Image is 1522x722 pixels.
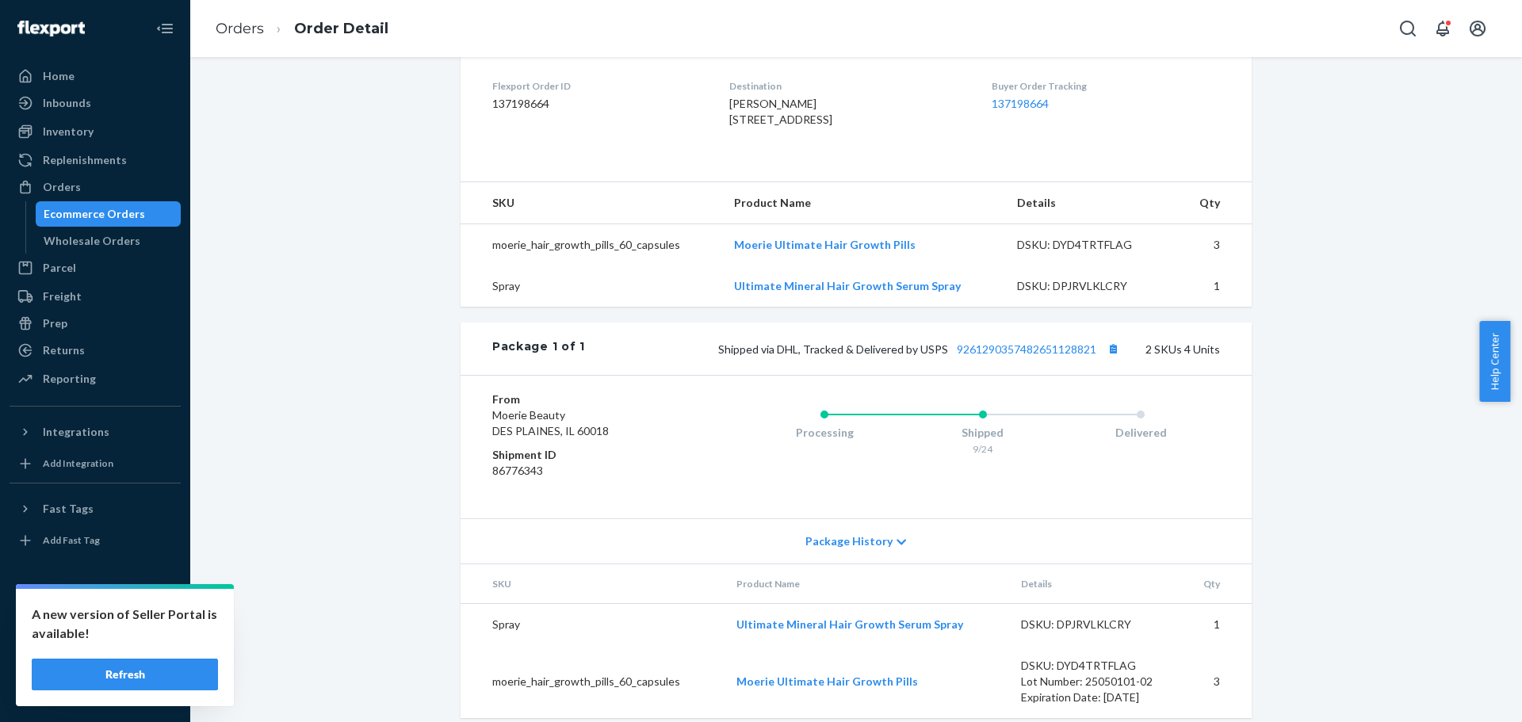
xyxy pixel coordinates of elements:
button: Copy tracking number [1103,338,1123,359]
a: Ultimate Mineral Hair Growth Serum Spray [736,617,963,631]
div: Wholesale Orders [44,233,140,249]
th: SKU [461,564,724,604]
td: moerie_hair_growth_pills_60_capsules [461,224,721,266]
div: Home [43,68,75,84]
div: Freight [43,288,82,304]
a: Replenishments [10,147,181,173]
dt: Destination [729,79,966,93]
div: Inventory [43,124,94,139]
span: [PERSON_NAME] [STREET_ADDRESS] [729,97,832,126]
p: A new version of Seller Portal is available! [32,605,218,643]
a: Prep [10,311,181,336]
div: Delivered [1061,425,1220,441]
a: Inventory [10,119,181,144]
th: Details [1004,182,1179,224]
a: 9261290357482651128821 [957,342,1096,356]
div: Expiration Date: [DATE] [1021,690,1170,705]
a: Home [10,63,181,89]
td: 1 [1179,265,1252,307]
a: 137198664 [992,97,1049,110]
a: Add Fast Tag [10,528,181,553]
button: Open notifications [1427,13,1459,44]
button: Close Navigation [149,13,181,44]
th: Details [1008,564,1183,604]
button: Open account menu [1462,13,1493,44]
a: Talk to Support [10,624,181,649]
a: Settings [10,597,181,622]
div: DSKU: DPJRVLKLCRY [1021,617,1170,632]
a: Wholesale Orders [36,228,182,254]
a: Orders [10,174,181,200]
div: DSKU: DYD4TRTFLAG [1021,658,1170,674]
a: Moerie Ultimate Hair Growth Pills [734,238,916,251]
button: Give Feedback [10,678,181,703]
a: Reporting [10,366,181,392]
button: Integrations [10,419,181,445]
a: Order Detail [294,20,388,37]
div: Parcel [43,260,76,276]
div: Add Fast Tag [43,533,100,547]
a: Moerie Ultimate Hair Growth Pills [736,674,918,688]
div: Reporting [43,371,96,387]
div: Prep [43,315,67,331]
td: 3 [1179,224,1252,266]
ol: breadcrumbs [203,6,401,52]
div: 2 SKUs 4 Units [585,338,1220,359]
div: DSKU: DPJRVLKLCRY [1017,278,1166,294]
a: Ecommerce Orders [36,201,182,227]
div: 9/24 [904,442,1062,456]
dd: 137198664 [492,96,704,112]
th: Product Name [721,182,1004,224]
div: Returns [43,342,85,358]
a: Returns [10,338,181,363]
span: Package History [805,533,893,549]
a: Inbounds [10,90,181,116]
td: Spray [461,604,724,646]
div: Lot Number: 25050101-02 [1021,674,1170,690]
a: Parcel [10,255,181,281]
td: Spray [461,265,721,307]
span: Shipped via DHL, Tracked & Delivered by USPS [718,342,1123,356]
a: Orders [216,20,264,37]
div: Ecommerce Orders [44,206,145,222]
a: Help Center [10,651,181,676]
th: Product Name [724,564,1009,604]
div: Add Integration [43,457,113,470]
div: DSKU: DYD4TRTFLAG [1017,237,1166,253]
div: Package 1 of 1 [492,338,585,359]
div: Inbounds [43,95,91,111]
div: Shipped [904,425,1062,441]
div: Fast Tags [43,501,94,517]
th: Qty [1183,564,1252,604]
dt: Shipment ID [492,447,682,463]
th: SKU [461,182,721,224]
div: Processing [745,425,904,441]
th: Qty [1179,182,1252,224]
button: Open Search Box [1392,13,1424,44]
dd: 86776343 [492,463,682,479]
dt: Flexport Order ID [492,79,704,93]
a: Ultimate Mineral Hair Growth Serum Spray [734,279,961,292]
button: Refresh [32,659,218,690]
div: Orders [43,179,81,195]
img: Flexport logo [17,21,85,36]
dt: From [492,392,682,407]
div: Replenishments [43,152,127,168]
td: moerie_hair_growth_pills_60_capsules [461,645,724,718]
button: Help Center [1479,321,1510,402]
td: 3 [1183,645,1252,718]
a: Freight [10,284,181,309]
td: 1 [1183,604,1252,646]
a: Add Integration [10,451,181,476]
div: Integrations [43,424,109,440]
span: Moerie Beauty DES PLAINES, IL 60018 [492,408,609,437]
button: Fast Tags [10,496,181,521]
dt: Buyer Order Tracking [992,79,1220,93]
